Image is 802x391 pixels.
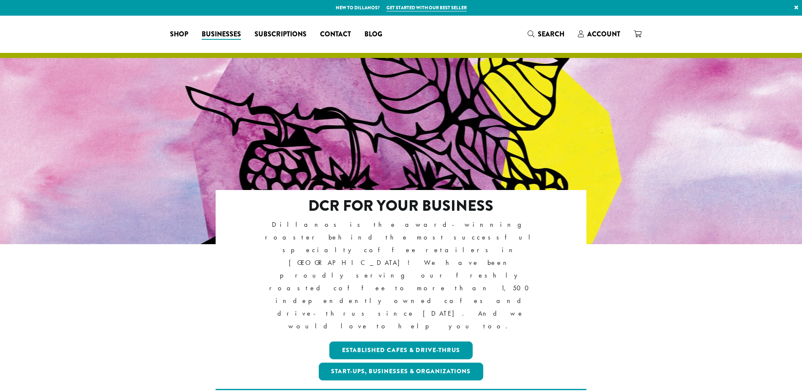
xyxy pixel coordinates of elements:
a: Established Cafes & Drive-Thrus [329,341,473,359]
span: Contact [320,29,351,40]
a: Shop [163,28,195,41]
a: Start-ups, Businesses & Organizations [319,363,484,380]
h2: DCR FOR YOUR BUSINESS [252,197,550,215]
span: Search [538,29,564,39]
a: Get started with our best seller [386,4,467,11]
p: Dillanos is the award-winning roaster behind the most successful specialty coffee retailers in [G... [252,218,550,333]
span: Shop [170,29,188,40]
a: Search [521,27,571,41]
span: Account [587,29,620,39]
span: Blog [364,29,382,40]
span: Subscriptions [255,29,307,40]
span: Businesses [202,29,241,40]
